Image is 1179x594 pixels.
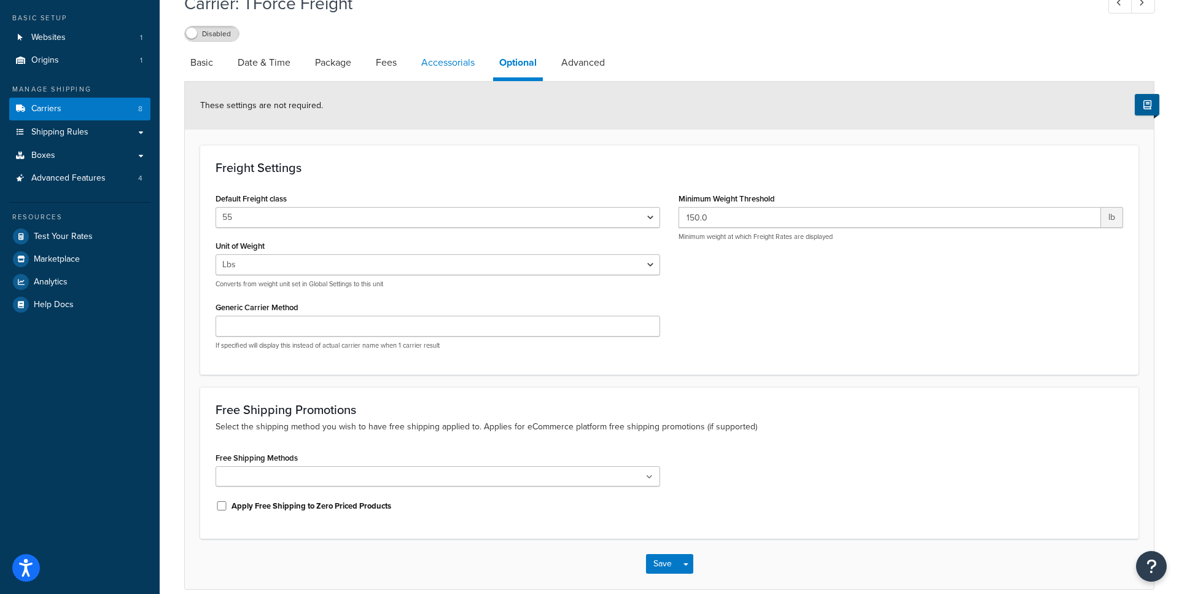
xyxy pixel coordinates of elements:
[216,303,298,312] label: Generic Carrier Method
[1136,551,1167,582] button: Open Resource Center
[232,48,297,77] a: Date & Time
[216,279,660,289] p: Converts from weight unit set in Global Settings to this unit
[9,13,150,23] div: Basic Setup
[34,254,80,265] span: Marketplace
[9,144,150,167] a: Boxes
[34,300,74,310] span: Help Docs
[9,49,150,72] li: Origins
[1101,207,1123,228] span: lb
[31,173,106,184] span: Advanced Features
[216,194,287,203] label: Default Freight class
[138,104,142,114] span: 8
[9,212,150,222] div: Resources
[309,48,357,77] a: Package
[9,98,150,120] li: Carriers
[9,248,150,270] a: Marketplace
[232,501,391,512] label: Apply Free Shipping to Zero Priced Products
[216,420,1123,434] p: Select the shipping method you wish to have free shipping applied to. Applies for eCommerce platf...
[216,241,265,251] label: Unit of Weight
[31,127,88,138] span: Shipping Rules
[9,167,150,190] li: Advanced Features
[9,167,150,190] a: Advanced Features4
[31,55,59,66] span: Origins
[138,173,142,184] span: 4
[184,48,219,77] a: Basic
[555,48,611,77] a: Advanced
[415,48,481,77] a: Accessorials
[140,55,142,66] span: 1
[31,104,61,114] span: Carriers
[140,33,142,43] span: 1
[9,98,150,120] a: Carriers8
[646,554,679,574] button: Save
[216,341,660,350] p: If specified will display this instead of actual carrier name when 1 carrier result
[31,33,66,43] span: Websites
[9,271,150,293] a: Analytics
[185,26,239,41] label: Disabled
[34,277,68,287] span: Analytics
[9,121,150,144] a: Shipping Rules
[9,294,150,316] a: Help Docs
[216,453,298,463] label: Free Shipping Methods
[679,232,1123,241] p: Minimum weight at which Freight Rates are displayed
[9,225,150,248] a: Test Your Rates
[679,194,775,203] label: Minimum Weight Threshold
[216,403,1123,416] h3: Free Shipping Promotions
[9,49,150,72] a: Origins1
[1135,94,1159,115] button: Show Help Docs
[370,48,403,77] a: Fees
[200,99,323,112] span: These settings are not required.
[9,26,150,49] a: Websites1
[9,26,150,49] li: Websites
[9,84,150,95] div: Manage Shipping
[34,232,93,242] span: Test Your Rates
[31,150,55,161] span: Boxes
[216,161,1123,174] h3: Freight Settings
[493,48,543,81] a: Optional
